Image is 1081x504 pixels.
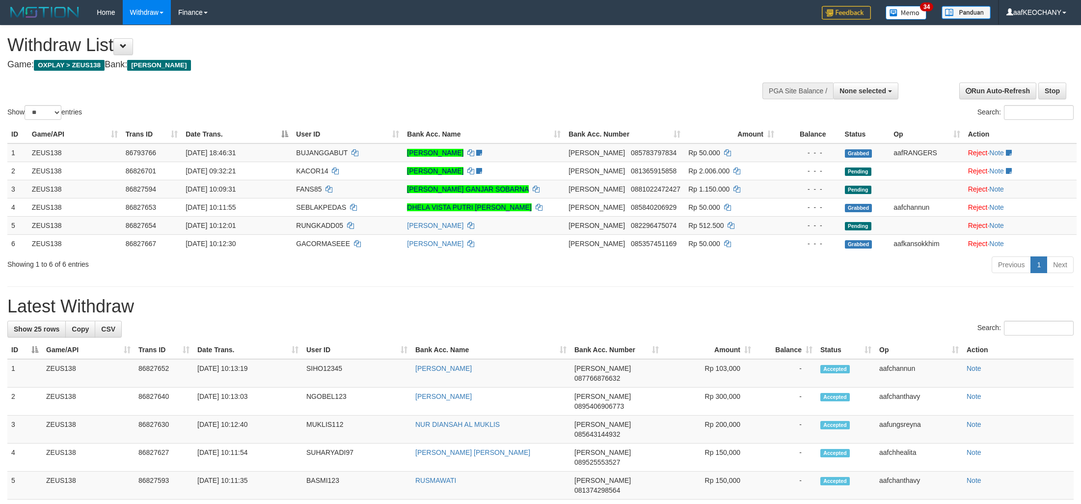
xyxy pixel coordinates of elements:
a: [PERSON_NAME] [PERSON_NAME] [415,448,530,456]
span: [PERSON_NAME] [568,240,625,248]
td: 86827640 [135,388,193,416]
span: Rp 512.500 [688,222,724,229]
span: Copy 085357451169 to clipboard [631,240,676,248]
span: Rp 50.000 [688,240,720,248]
th: Game/API: activate to sort column ascending [42,341,135,359]
a: [PERSON_NAME] [407,240,463,248]
span: Copy 0895406906773 to clipboard [574,402,624,410]
span: Copy [72,325,89,333]
a: Reject [968,240,988,248]
label: Show entries [7,105,82,120]
span: Accepted [820,449,850,457]
select: Showentries [25,105,61,120]
th: Balance: activate to sort column ascending [755,341,816,359]
td: 86827652 [135,359,193,388]
th: Op: activate to sort column ascending [890,125,964,143]
div: - - - [782,184,837,194]
td: 86827630 [135,416,193,444]
span: Show 25 rows [14,325,59,333]
td: ZEUS138 [42,416,135,444]
div: - - - [782,202,837,212]
td: aafungsreyna [875,416,963,444]
th: Bank Acc. Name: activate to sort column ascending [411,341,570,359]
h1: Withdraw List [7,35,711,55]
span: [PERSON_NAME] [568,222,625,229]
span: Rp 1.150.000 [688,185,730,193]
span: SEBLAKPEDAS [296,203,346,211]
a: DHELA VISTA PUTRI [PERSON_NAME] [407,203,531,211]
a: [PERSON_NAME] [407,222,463,229]
span: [PERSON_NAME] [574,392,631,400]
img: Feedback.jpg [822,6,871,20]
td: aafchanthavy [875,388,963,416]
a: Reject [968,222,988,229]
a: Reject [968,203,988,211]
input: Search: [1004,321,1074,336]
td: SIHO12345 [302,359,411,388]
td: - [755,472,816,500]
span: Accepted [820,365,850,373]
td: [DATE] 10:11:35 [193,472,302,500]
td: Rp 150,000 [663,444,755,472]
td: aafchannun [875,359,963,388]
h1: Latest Withdraw [7,297,1074,316]
a: Reject [968,149,988,157]
span: 86827653 [126,203,156,211]
td: Rp 200,000 [663,416,755,444]
span: [PERSON_NAME] [568,167,625,175]
span: Pending [845,222,871,230]
td: Rp 300,000 [663,388,755,416]
span: Rp 50.000 [688,203,720,211]
a: Previous [992,256,1031,273]
span: Copy 081365915858 to clipboard [631,167,676,175]
span: Accepted [820,477,850,485]
a: Stop [1038,83,1066,99]
span: Rp 2.006.000 [688,167,730,175]
a: RUSMAWATI [415,476,456,484]
td: 5 [7,216,28,234]
td: 1 [7,143,28,162]
td: aafchannun [890,198,964,216]
th: Bank Acc. Number: activate to sort column ascending [565,125,684,143]
td: 5 [7,472,42,500]
td: ZEUS138 [28,162,122,180]
td: BASMI123 [302,472,411,500]
th: User ID: activate to sort column ascending [302,341,411,359]
span: [PERSON_NAME] [568,149,625,157]
span: Pending [845,168,871,176]
td: ZEUS138 [42,388,135,416]
span: Copy 0881022472427 to clipboard [631,185,680,193]
th: Balance [778,125,841,143]
th: Bank Acc. Name: activate to sort column ascending [403,125,565,143]
div: - - - [782,221,837,230]
td: 86827627 [135,444,193,472]
div: - - - [782,166,837,176]
td: ZEUS138 [28,143,122,162]
td: Rp 103,000 [663,359,755,388]
td: ZEUS138 [28,180,122,198]
span: Grabbed [845,149,872,158]
td: - [755,444,816,472]
td: 3 [7,180,28,198]
a: CSV [95,321,122,337]
span: None selected [839,87,886,95]
td: 4 [7,444,42,472]
td: ZEUS138 [28,234,122,252]
span: 86826701 [126,167,156,175]
td: ZEUS138 [42,472,135,500]
th: Date Trans.: activate to sort column descending [182,125,292,143]
a: Reject [968,185,988,193]
th: Date Trans.: activate to sort column ascending [193,341,302,359]
span: RUNGKADD05 [296,222,343,229]
span: 86827654 [126,222,156,229]
span: Accepted [820,393,850,401]
td: [DATE] 10:13:03 [193,388,302,416]
span: [PERSON_NAME] [574,476,631,484]
a: 1 [1030,256,1047,273]
a: Note [967,364,981,372]
span: OXPLAY > ZEUS138 [34,60,105,71]
td: SUHARYADI97 [302,444,411,472]
span: GACORMASEEE [296,240,350,248]
th: Action [964,125,1077,143]
a: Note [989,240,1004,248]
